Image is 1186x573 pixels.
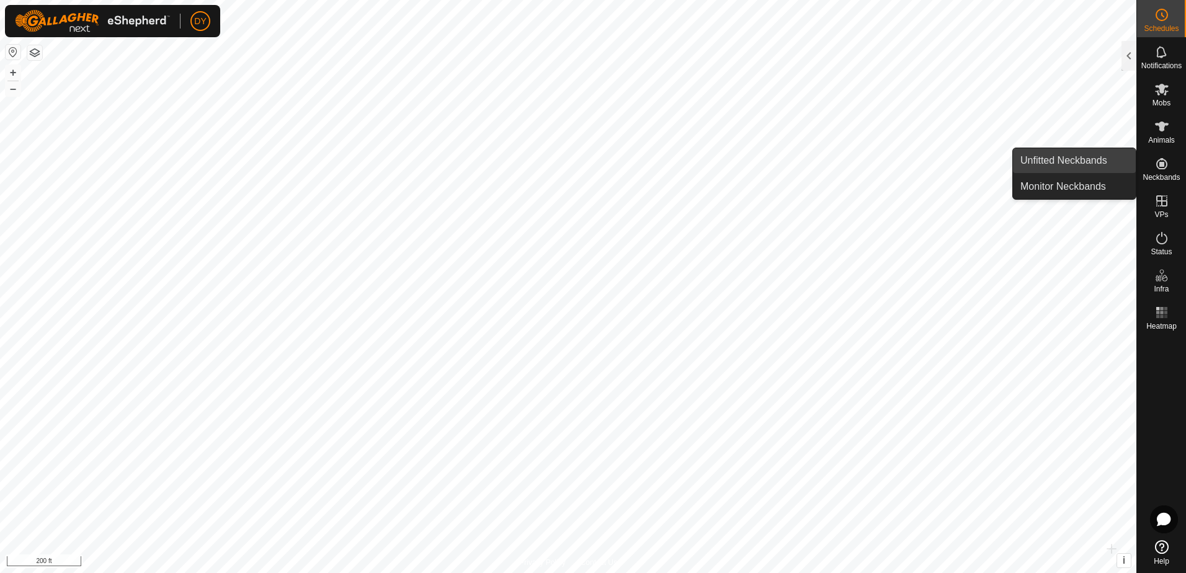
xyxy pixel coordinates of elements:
[1153,99,1170,107] span: Mobs
[1123,555,1125,566] span: i
[519,557,566,568] a: Privacy Policy
[6,45,20,60] button: Reset Map
[1137,535,1186,570] a: Help
[15,10,170,32] img: Gallagher Logo
[6,65,20,80] button: +
[1154,285,1169,293] span: Infra
[1020,153,1107,168] span: Unfitted Neckbands
[6,81,20,96] button: –
[1013,148,1136,173] a: Unfitted Neckbands
[27,45,42,60] button: Map Layers
[581,557,617,568] a: Contact Us
[1117,554,1131,567] button: i
[1154,211,1168,218] span: VPs
[1020,179,1106,194] span: Monitor Neckbands
[1148,136,1175,144] span: Animals
[194,15,206,28] span: DY
[1143,174,1180,181] span: Neckbands
[1154,557,1169,565] span: Help
[1146,322,1177,330] span: Heatmap
[1151,248,1172,255] span: Status
[1144,25,1179,32] span: Schedules
[1141,62,1182,69] span: Notifications
[1013,174,1136,199] a: Monitor Neckbands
